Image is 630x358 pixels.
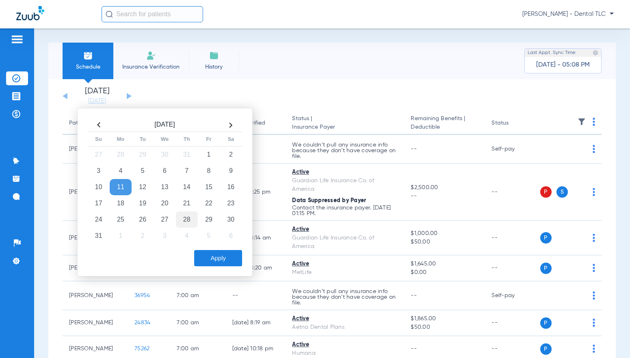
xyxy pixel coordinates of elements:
[485,221,540,255] td: --
[578,118,586,126] img: filter.svg
[226,281,286,310] td: --
[226,310,286,336] td: [DATE] 8:19 AM
[170,310,225,336] td: 7:00 AM
[195,63,233,71] span: History
[292,260,398,268] div: Active
[73,97,121,105] a: [DATE]
[110,119,220,132] th: [DATE]
[134,320,150,326] span: 24834
[292,177,398,194] div: Guardian Life Insurance Co. of America
[292,234,398,251] div: Guardian Life Insurance Co. of America
[134,346,149,352] span: 75262
[411,229,478,238] span: $1,000.00
[411,146,417,152] span: --
[226,255,286,281] td: [DATE] 8:20 AM
[411,315,478,323] span: $1,865.00
[106,11,113,18] img: Search Icon
[411,293,417,298] span: --
[83,51,93,60] img: Schedule
[69,63,107,71] span: Schedule
[593,264,595,272] img: group-dot-blue.svg
[485,164,540,221] td: --
[528,49,576,57] span: Last Appt. Sync Time:
[593,319,595,327] img: group-dot-blue.svg
[134,293,150,298] span: 36954
[11,35,24,44] img: hamburger-icon
[292,349,398,358] div: Humana
[593,188,595,196] img: group-dot-blue.svg
[226,164,286,221] td: [DATE] 1:25 PM
[209,51,219,60] img: History
[226,135,286,164] td: --
[540,186,552,198] span: P
[63,310,128,336] td: [PERSON_NAME]
[522,10,614,18] span: [PERSON_NAME] - Dental TLC
[574,291,582,300] img: x.svg
[574,319,582,327] img: x.svg
[232,119,279,127] div: Last Verified
[485,281,540,310] td: Self-pay
[292,205,398,216] p: Contact the insurance payer. [DATE] 01:15 PM.
[292,142,398,159] p: We couldn’t pull any insurance info because they don’t have coverage on file.
[146,51,156,60] img: Manual Insurance Verification
[226,221,286,255] td: [DATE] 8:14 AM
[69,119,105,127] div: Patient Name
[292,268,398,277] div: MetLife
[485,310,540,336] td: --
[574,188,582,196] img: x.svg
[16,6,44,20] img: Zuub Logo
[556,186,568,198] span: S
[63,281,128,310] td: [PERSON_NAME]
[589,319,630,358] iframe: Chat Widget
[69,119,121,127] div: Patient Name
[593,234,595,242] img: group-dot-blue.svg
[411,268,478,277] span: $0.00
[411,183,478,192] span: $2,500.00
[292,225,398,234] div: Active
[540,317,552,329] span: P
[404,112,485,135] th: Remaining Benefits |
[73,87,121,105] li: [DATE]
[292,168,398,177] div: Active
[574,145,582,153] img: x.svg
[194,250,242,266] button: Apply
[574,264,582,272] img: x.svg
[292,323,398,332] div: Aetna Dental Plans
[411,123,478,132] span: Deductible
[485,112,540,135] th: Status
[593,50,598,56] img: last sync help info
[593,118,595,126] img: group-dot-blue.svg
[411,238,478,246] span: $50.00
[411,346,417,352] span: --
[286,112,404,135] th: Status |
[292,315,398,323] div: Active
[485,135,540,164] td: Self-pay
[170,281,225,310] td: 7:00 AM
[102,6,203,22] input: Search for patients
[119,63,182,71] span: Insurance Verification
[292,341,398,349] div: Active
[292,123,398,132] span: Insurance Payer
[540,232,552,244] span: P
[540,263,552,274] span: P
[411,192,478,201] span: --
[485,255,540,281] td: --
[411,323,478,332] span: $50.00
[292,198,366,203] span: Data Suppressed by Payer
[292,289,398,306] p: We couldn’t pull any insurance info because they don’t have coverage on file.
[593,145,595,153] img: group-dot-blue.svg
[574,234,582,242] img: x.svg
[574,345,582,353] img: x.svg
[536,61,590,69] span: [DATE] - 05:08 PM
[540,343,552,355] span: P
[593,291,595,300] img: group-dot-blue.svg
[411,260,478,268] span: $1,645.00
